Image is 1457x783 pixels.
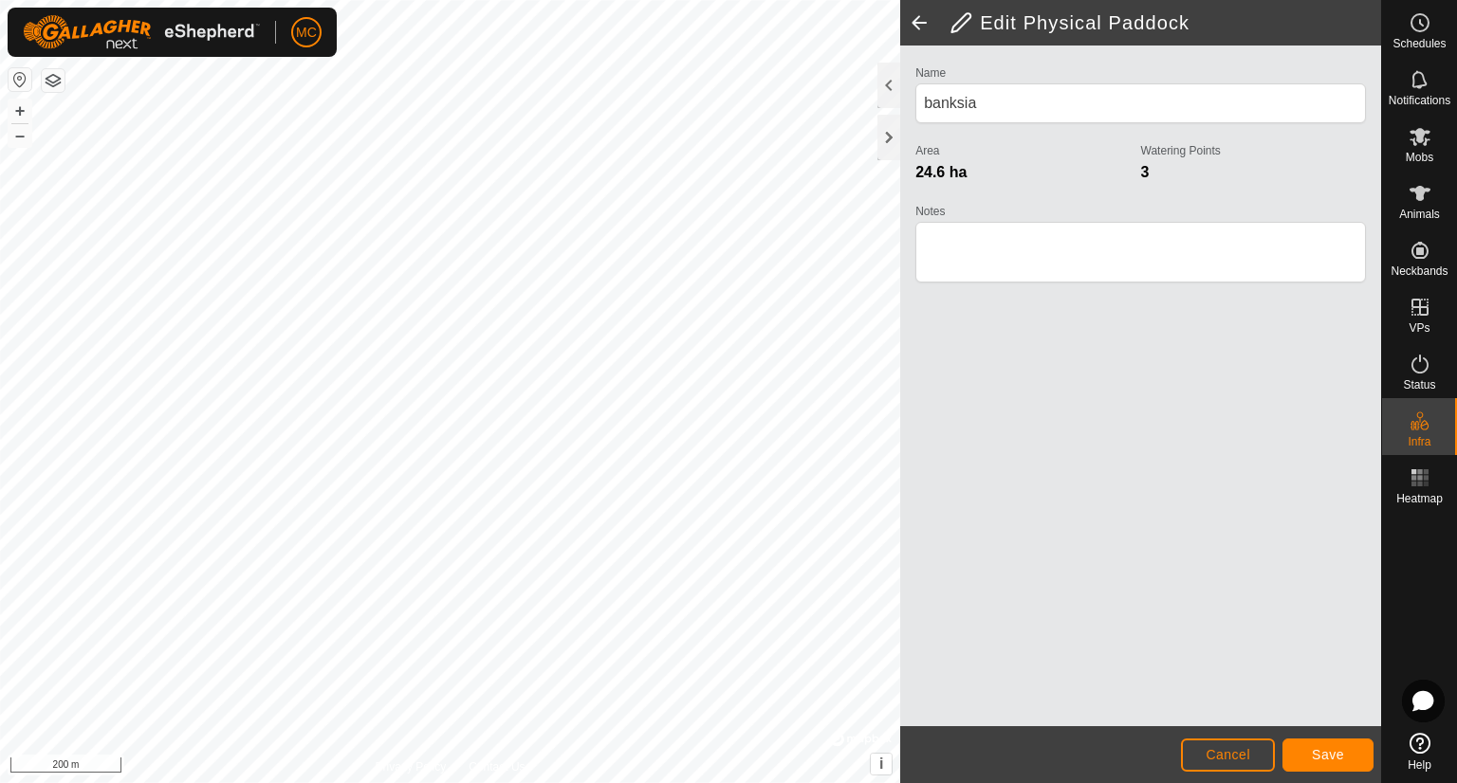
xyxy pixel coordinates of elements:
h2: Edit Physical Paddock [950,11,1381,34]
a: Privacy Policy [376,758,447,775]
button: – [9,124,31,147]
span: Status [1403,379,1435,391]
button: Reset Map [9,68,31,91]
label: Watering Points [1141,142,1366,159]
span: Help [1408,759,1431,771]
span: Heatmap [1396,493,1443,504]
span: 24.6 ha [915,164,967,180]
span: Neckbands [1391,265,1448,277]
a: Contact Us [469,758,525,775]
button: i [871,754,892,774]
button: Save [1282,738,1374,772]
label: Notes [915,203,1366,220]
span: Animals [1399,209,1440,220]
label: Name [915,64,1366,82]
button: Map Layers [42,69,65,92]
span: VPs [1409,322,1429,334]
a: Help [1382,725,1457,778]
span: Cancel [1206,747,1250,762]
span: i [879,756,883,772]
span: Mobs [1406,152,1433,163]
button: + [9,100,31,122]
label: Area [915,142,1140,159]
span: 3 [1141,164,1150,180]
span: Schedules [1392,38,1446,49]
img: Gallagher Logo [23,15,260,49]
button: Cancel [1181,738,1275,772]
span: Infra [1408,436,1430,447]
span: MC [296,23,317,43]
span: Save [1312,747,1344,762]
span: Notifications [1389,95,1450,106]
